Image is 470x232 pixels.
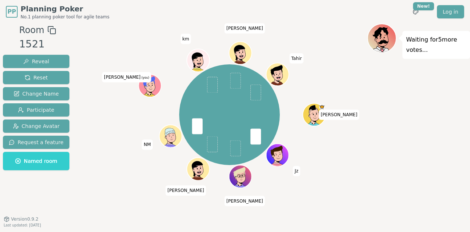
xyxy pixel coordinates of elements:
a: PPPlanning PokerNo.1 planning poker tool for agile teams [6,4,109,20]
span: PP [7,7,16,16]
span: No.1 planning poker tool for agile teams [21,14,109,20]
div: New! [413,2,434,10]
span: Version 0.9.2 [11,216,39,222]
button: Click to change your avatar [139,75,160,96]
span: Request a feature [9,139,64,146]
span: Planning Poker [21,4,109,14]
span: Named room [15,157,57,165]
button: Reveal [3,55,69,68]
button: New! [409,5,422,18]
button: Participate [3,103,69,117]
span: Reveal [23,58,49,65]
span: Room [19,24,44,37]
p: Waiting for 5 more votes... [406,35,466,55]
span: Change Name [14,90,59,97]
button: Request a feature [3,136,69,149]
span: Reset [25,74,48,81]
span: chris is the host [319,104,325,110]
span: Click to change your name [102,72,151,82]
button: Named room [3,152,69,170]
button: Change Name [3,87,69,100]
span: Participate [18,106,54,114]
span: Click to change your name [293,166,300,176]
span: Click to change your name [289,53,304,64]
button: Reset [3,71,69,84]
button: Change Avatar [3,119,69,133]
span: Click to change your name [142,139,152,150]
div: 1521 [19,37,56,52]
span: Click to change your name [181,33,191,44]
span: Change Avatar [13,122,60,130]
button: Version0.9.2 [4,216,39,222]
span: Click to change your name [319,110,359,120]
span: (you) [141,76,149,79]
span: Click to change your name [225,23,265,33]
a: Log in [437,5,464,18]
span: Last updated: [DATE] [4,223,41,227]
span: Click to change your name [225,196,265,206]
span: Click to change your name [166,185,206,196]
